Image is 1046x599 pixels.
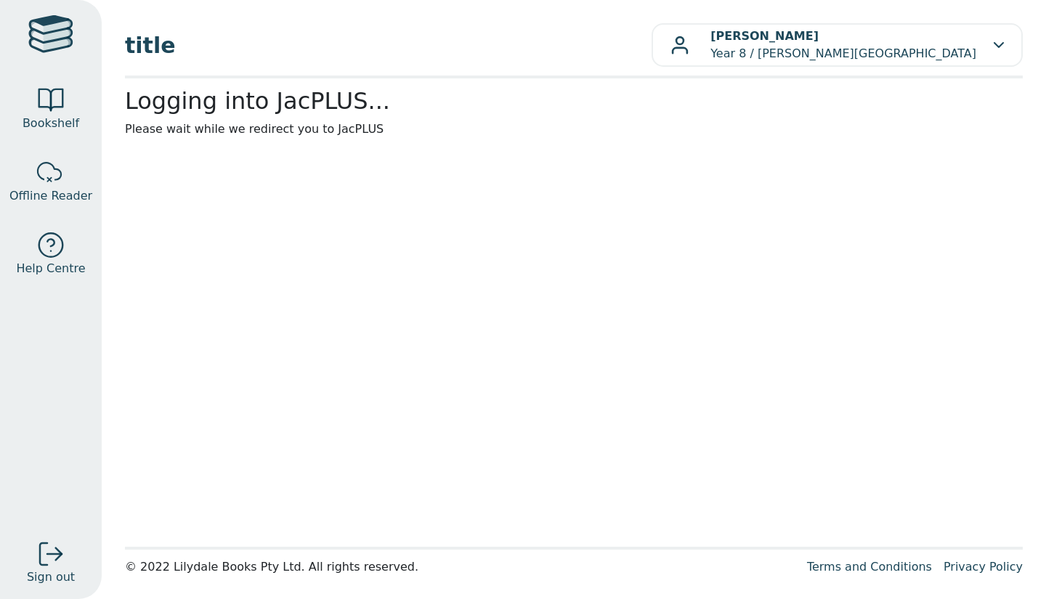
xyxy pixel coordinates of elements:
a: Terms and Conditions [807,560,932,574]
a: Privacy Policy [944,560,1023,574]
span: Offline Reader [9,187,92,205]
span: Bookshelf [23,115,79,132]
span: title [125,29,652,62]
p: Year 8 / [PERSON_NAME][GEOGRAPHIC_DATA] [710,28,976,62]
p: Please wait while we redirect you to JacPLUS [125,121,1023,138]
b: [PERSON_NAME] [710,29,819,43]
span: Help Centre [16,260,85,277]
h2: Logging into JacPLUS... [125,87,1023,115]
div: © 2022 Lilydale Books Pty Ltd. All rights reserved. [125,558,795,576]
span: Sign out [27,569,75,586]
button: [PERSON_NAME]Year 8 / [PERSON_NAME][GEOGRAPHIC_DATA] [652,23,1023,67]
